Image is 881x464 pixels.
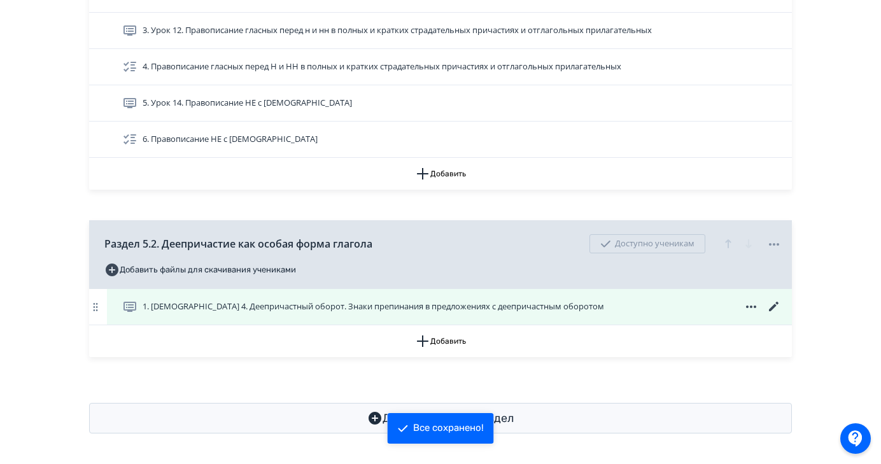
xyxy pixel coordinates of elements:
[89,403,792,433] button: Добавить новый раздел
[143,300,604,313] span: 1. Урок 4. Деепричастный оборот. Знаки препинания в предложениях с деепричастным оборотом
[589,234,705,253] div: Доступно ученикам
[104,260,296,280] button: Добавить файлы для скачивания учениками
[143,97,352,109] span: 5. Урок 14. Правописание НЕ с причастиями
[143,133,318,146] span: 6. Правописание НЕ с причастиями
[89,289,792,325] div: 1. [DEMOGRAPHIC_DATA] 4. Деепричастный оборот. Знаки препинания в предложениях с деепричастным об...
[143,24,652,37] span: 3. Урок 12. Правописание гласных перед н и нн в полных и кратких страдательных причастиях и отгла...
[413,422,484,435] div: Все сохранено!
[89,325,792,357] button: Добавить
[89,85,792,122] div: 5. Урок 14. Правописание НЕ с [DEMOGRAPHIC_DATA]
[89,13,792,49] div: 3. Урок 12. Правописание гласных перед н и нн в полных и кратких страдательных причастиях и отгла...
[104,236,372,251] span: Раздел 5.2. Деепричастие как особая форма глагола
[89,49,792,85] div: 4. Правописание гласных перед Н и НН в полных и кратких страдательных причастиях и отглагольных п...
[89,122,792,158] div: 6. Правописание НЕ с [DEMOGRAPHIC_DATA]
[89,158,792,190] button: Добавить
[143,60,621,73] span: 4. Правописание гласных перед Н и НН в полных и кратких страдательных причастиях и отглагольных п...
